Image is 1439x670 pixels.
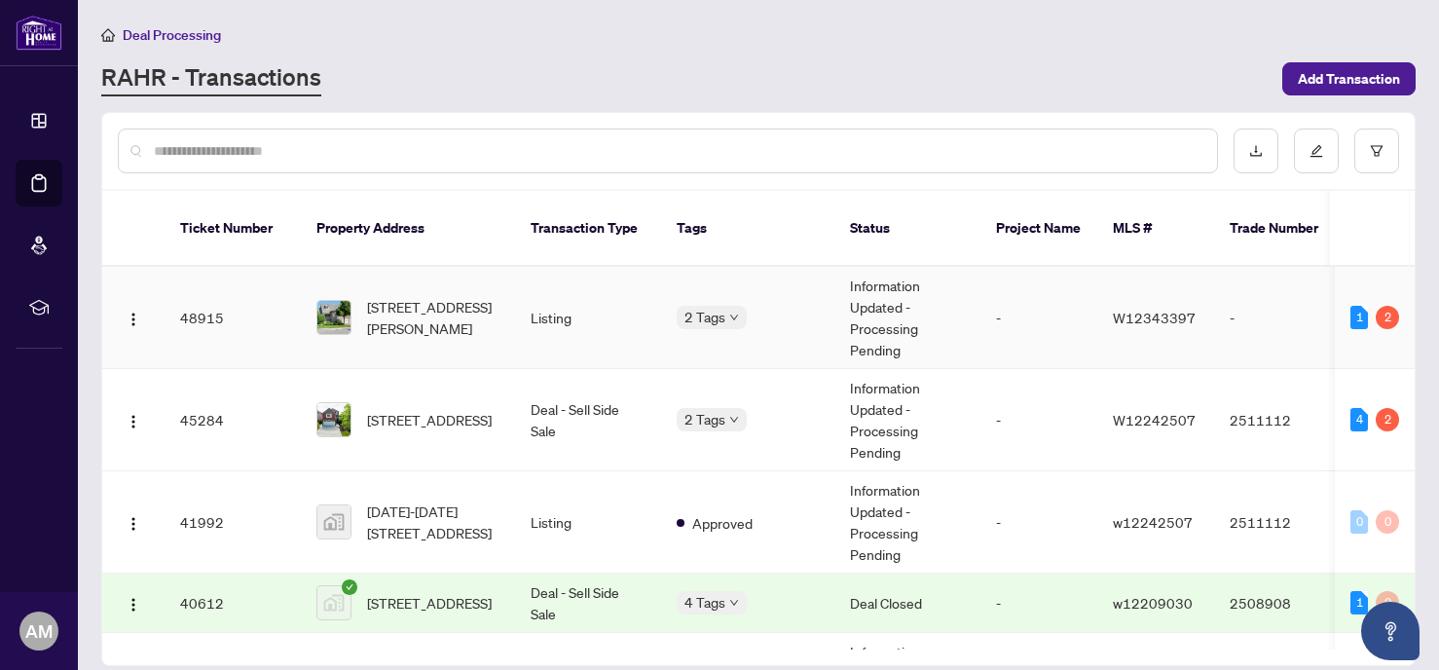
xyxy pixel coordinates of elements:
[1370,144,1384,158] span: filter
[367,296,499,339] span: [STREET_ADDRESS][PERSON_NAME]
[301,191,515,267] th: Property Address
[1376,408,1399,431] div: 2
[980,191,1097,267] th: Project Name
[1354,129,1399,173] button: filter
[684,306,725,328] span: 2 Tags
[980,369,1097,471] td: -
[1350,408,1368,431] div: 4
[101,28,115,42] span: home
[1214,574,1350,633] td: 2508908
[1214,471,1350,574] td: 2511112
[980,574,1097,633] td: -
[1113,594,1193,612] span: w12209030
[1097,191,1214,267] th: MLS #
[16,15,62,51] img: logo
[1113,309,1196,326] span: W12343397
[1214,267,1350,369] td: -
[1350,510,1368,534] div: 0
[126,414,141,429] img: Logo
[684,591,725,614] span: 4 Tags
[367,592,492,614] span: [STREET_ADDRESS]
[317,505,351,539] img: thumbnail-img
[515,574,661,633] td: Deal - Sell Side Sale
[1249,144,1263,158] span: download
[515,471,661,574] td: Listing
[1350,591,1368,614] div: 1
[729,313,739,322] span: down
[367,409,492,430] span: [STREET_ADDRESS]
[692,512,753,534] span: Approved
[684,408,725,430] span: 2 Tags
[515,191,661,267] th: Transaction Type
[834,471,980,574] td: Information Updated - Processing Pending
[1376,591,1399,614] div: 0
[118,587,149,618] button: Logo
[118,404,149,435] button: Logo
[515,267,661,369] td: Listing
[317,586,351,619] img: thumbnail-img
[1361,602,1420,660] button: Open asap
[834,574,980,633] td: Deal Closed
[118,302,149,333] button: Logo
[1113,411,1196,428] span: W12242507
[1214,369,1350,471] td: 2511112
[1214,191,1350,267] th: Trade Number
[126,516,141,532] img: Logo
[126,312,141,327] img: Logo
[729,415,739,425] span: down
[980,471,1097,574] td: -
[1298,63,1400,94] span: Add Transaction
[165,471,301,574] td: 41992
[165,267,301,369] td: 48915
[101,61,321,96] a: RAHR - Transactions
[834,191,980,267] th: Status
[1282,62,1416,95] button: Add Transaction
[1294,129,1339,173] button: edit
[1234,129,1278,173] button: download
[980,267,1097,369] td: -
[126,597,141,613] img: Logo
[1310,144,1323,158] span: edit
[834,369,980,471] td: Information Updated - Processing Pending
[729,598,739,608] span: down
[165,574,301,633] td: 40612
[1376,306,1399,329] div: 2
[661,191,834,267] th: Tags
[1350,306,1368,329] div: 1
[165,369,301,471] td: 45284
[1376,510,1399,534] div: 0
[118,506,149,538] button: Logo
[165,191,301,267] th: Ticket Number
[25,617,53,645] span: AM
[317,301,351,334] img: thumbnail-img
[834,267,980,369] td: Information Updated - Processing Pending
[123,26,221,44] span: Deal Processing
[1113,513,1193,531] span: w12242507
[317,403,351,436] img: thumbnail-img
[515,369,661,471] td: Deal - Sell Side Sale
[367,501,499,543] span: [DATE]-[DATE][STREET_ADDRESS]
[342,579,357,595] span: check-circle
